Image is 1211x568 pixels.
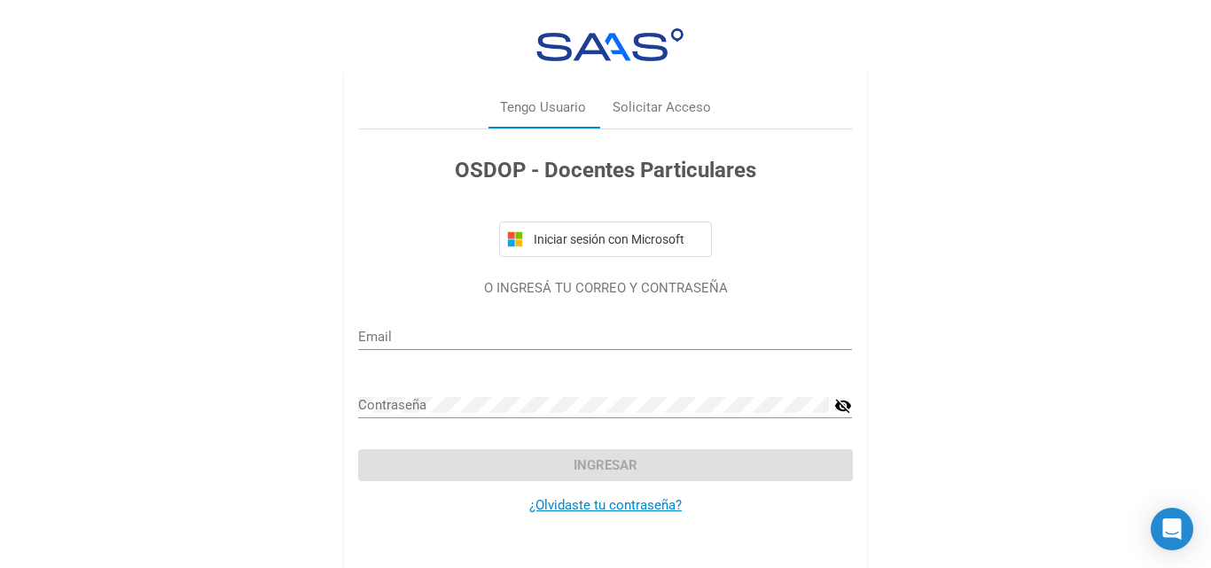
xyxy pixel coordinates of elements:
[574,457,637,473] span: Ingresar
[358,449,852,481] button: Ingresar
[529,497,682,513] a: ¿Olvidaste tu contraseña?
[500,97,586,118] div: Tengo Usuario
[499,222,712,257] button: Iniciar sesión con Microsoft
[358,278,852,299] p: O INGRESÁ TU CORREO Y CONTRASEÑA
[530,232,704,246] span: Iniciar sesión con Microsoft
[358,154,852,186] h3: OSDOP - Docentes Particulares
[613,97,711,118] div: Solicitar Acceso
[1151,508,1193,550] div: Open Intercom Messenger
[834,395,852,416] mat-icon: visibility_off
